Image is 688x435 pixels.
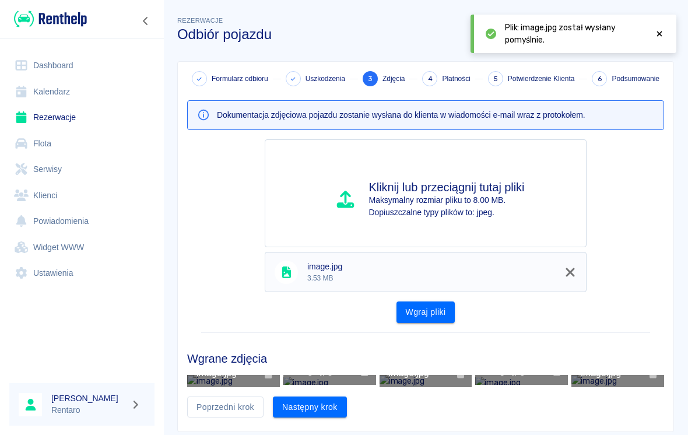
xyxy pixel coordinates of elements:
button: Usuń z kolejki [557,261,584,284]
h4: Kliknij lub przeciągnij tutaj pliki [369,180,525,194]
a: Klienci [9,183,155,209]
a: Ustawienia [9,260,155,286]
span: Płatności [442,73,470,84]
a: Flota [9,131,155,157]
span: Formularz odbioru [212,73,268,84]
button: Zwiń nawigację [137,13,155,29]
h4: Wgrane zdjęcia [187,352,664,366]
span: 3 [368,73,373,85]
p: Dokumentacja zdjęciowa pojazdu zostanie wysłana do klienta w wiadomości e-mail wraz z protokołem. [217,109,585,121]
a: Renthelp logo [9,9,87,29]
span: Zdjęcia [382,73,405,84]
h6: [PERSON_NAME] [51,392,126,404]
img: Renthelp logo [14,9,87,29]
a: Dashboard [9,52,155,79]
p: Maksymalny rozmiar pliku to 8.00 MB. [369,194,525,206]
p: Dopiuszczalne typy plików to: jpeg. [369,206,525,219]
button: Poprzedni krok [187,397,264,418]
a: Rezerwacje [9,104,155,131]
a: Serwisy [9,156,155,183]
span: Uszkodzenia [306,73,345,84]
span: Potwierdzenie Klienta [508,73,575,84]
span: Rezerwacje [177,17,223,24]
p: 3.53 MB [307,273,558,283]
h3: Odbiór pojazdu [177,26,674,43]
span: image.jpg [307,261,558,273]
span: 6 [598,73,602,85]
span: Plik: image.jpg został wysłany pomyślnie. [505,22,645,46]
button: Następny krok [273,397,347,418]
button: Wgraj pliki [396,301,455,323]
a: Kalendarz [9,79,155,105]
p: Rentaro [51,404,126,416]
span: 5 [493,73,498,85]
span: Podsumowanie [612,73,659,84]
a: Widget WWW [9,234,155,261]
a: Powiadomienia [9,208,155,234]
span: 4 [428,73,433,85]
